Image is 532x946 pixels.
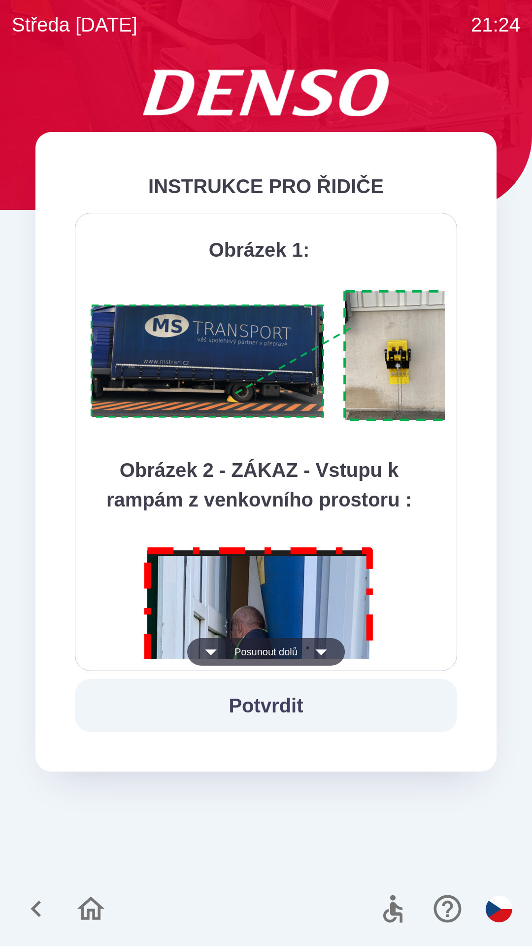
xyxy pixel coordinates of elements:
[75,679,457,732] button: Potvrdit
[106,459,412,510] strong: Obrázek 2 - ZÁKAZ - Vstupu k rampám z venkovního prostoru :
[12,10,137,39] p: středa [DATE]
[35,69,497,116] img: Logo
[87,284,469,428] img: A1ym8hFSA0ukAAAAAElFTkSuQmCC
[471,10,520,39] p: 21:24
[209,239,310,261] strong: Obrázek 1:
[133,534,385,896] img: M8MNayrTL6gAAAABJRU5ErkJggg==
[187,638,345,666] button: Posunout dolů
[75,171,457,201] div: INSTRUKCE PRO ŘIDIČE
[486,896,512,922] img: cs flag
